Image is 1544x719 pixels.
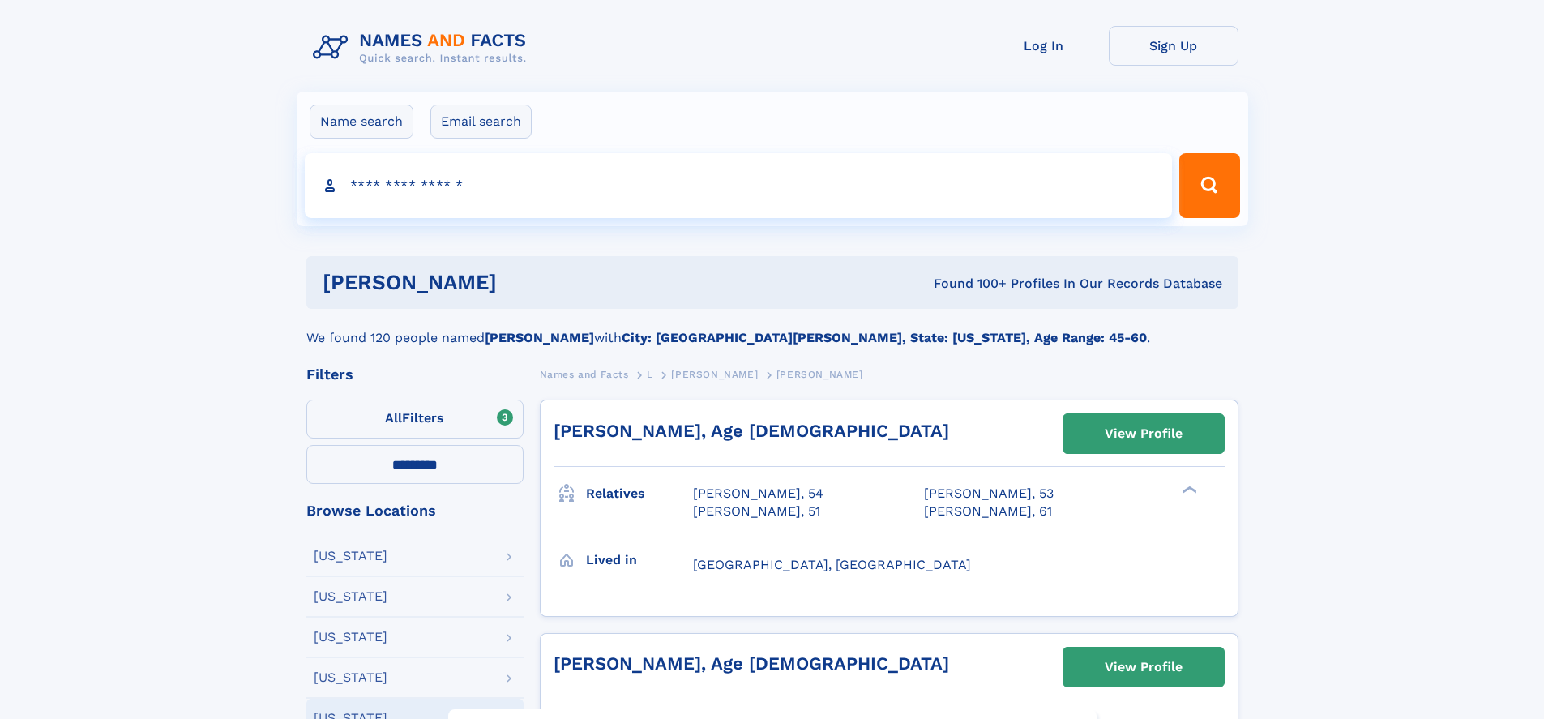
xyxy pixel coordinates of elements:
a: L [647,364,653,384]
button: Search Button [1179,153,1239,218]
div: View Profile [1105,648,1183,686]
input: search input [305,153,1173,218]
span: [PERSON_NAME] [671,369,758,380]
span: [PERSON_NAME] [776,369,863,380]
div: [US_STATE] [314,550,387,563]
a: Names and Facts [540,364,629,384]
a: [PERSON_NAME], 54 [693,485,823,503]
a: [PERSON_NAME], 61 [924,503,1052,520]
div: [US_STATE] [314,671,387,684]
a: Log In [979,26,1109,66]
div: View Profile [1105,415,1183,452]
a: [PERSON_NAME], Age [DEMOGRAPHIC_DATA] [554,421,949,441]
span: All [385,410,402,426]
span: L [647,369,653,380]
label: Email search [430,105,532,139]
a: Sign Up [1109,26,1238,66]
a: [PERSON_NAME] [671,364,758,384]
a: [PERSON_NAME], Age [DEMOGRAPHIC_DATA] [554,653,949,674]
div: Found 100+ Profiles In Our Records Database [715,275,1222,293]
div: ❯ [1178,485,1198,495]
h1: [PERSON_NAME] [323,272,716,293]
div: [US_STATE] [314,590,387,603]
a: [PERSON_NAME], 53 [924,485,1054,503]
h3: Lived in [586,546,693,574]
div: Browse Locations [306,503,524,518]
div: Filters [306,367,524,382]
a: View Profile [1063,648,1224,687]
a: View Profile [1063,414,1224,453]
b: [PERSON_NAME] [485,330,594,345]
a: [PERSON_NAME], 51 [693,503,820,520]
span: [GEOGRAPHIC_DATA], [GEOGRAPHIC_DATA] [693,557,971,572]
div: [US_STATE] [314,631,387,644]
div: We found 120 people named with . [306,309,1238,348]
h3: Relatives [586,480,693,507]
b: City: [GEOGRAPHIC_DATA][PERSON_NAME], State: [US_STATE], Age Range: 45-60 [622,330,1147,345]
label: Filters [306,400,524,439]
label: Name search [310,105,413,139]
img: Logo Names and Facts [306,26,540,70]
